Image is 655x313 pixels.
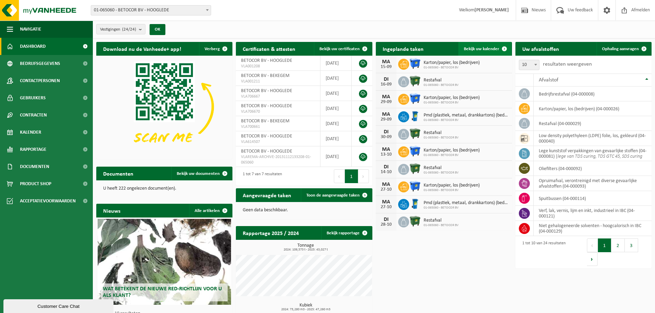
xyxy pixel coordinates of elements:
div: 30-09 [379,135,393,139]
h3: Tonnage [239,243,372,251]
span: 01-065060 - BETOCOR BV [424,66,480,70]
img: WB-1100-HPE-BE-01 [409,180,421,192]
h2: Aangevraagde taken [236,188,298,202]
button: OK [150,24,165,35]
img: WB-1100-HPE-GN-01 [409,215,421,227]
span: 01-065060 - BETOCOR BV [424,223,459,227]
div: MA [379,59,393,65]
h2: Ingeplande taken [376,42,430,55]
count: (24/24) [122,27,136,32]
span: Bekijk uw kalender [464,47,499,51]
button: 1 [598,238,611,252]
span: 01-065060 - BETOCOR BV [424,188,480,192]
span: BETOCOR BV - BEKEGEM [241,73,290,78]
span: Karton/papier, los (bedrijven) [424,95,480,101]
span: Afvalstof [539,77,558,83]
a: Alle artikelen [189,204,232,217]
span: 2024: 109,573 t - 2025: 43,027 t [239,248,372,251]
span: 2024: 73,280 m3 - 2025: 47,260 m3 [239,308,372,311]
a: Bekijk uw certificaten [314,42,372,56]
button: Next [358,169,369,183]
a: Bekijk rapportage [321,226,372,240]
img: WB-1100-HPE-GN-01 [409,128,421,139]
h3: Kubiek [239,303,372,311]
span: 01-065060 - BETOCOR BV [424,136,459,140]
h2: Documenten [96,167,140,180]
a: Bekijk uw documenten [171,167,232,180]
span: Product Shop [20,175,51,192]
span: 01-065060 - BETOCOR BV [424,153,480,157]
div: 15-09 [379,65,393,69]
button: 2 [611,238,625,252]
span: Restafval [424,218,459,223]
span: Toon de aangevraagde taken [306,193,360,198]
span: VLAREMA-ARCHIVE-20131112133208-01-065060 [241,154,315,165]
span: Documenten [20,158,49,175]
img: WB-1100-HPE-GN-01 [409,75,421,87]
div: 27-10 [379,187,393,192]
span: Wat betekent de nieuwe RED-richtlijn voor u als klant? [103,286,222,298]
span: Pmd (plastiek, metaal, drankkartons) (bedrijven) [424,113,509,118]
span: Karton/papier, los (bedrijven) [424,183,480,188]
span: Kalender [20,124,41,141]
td: low density polyethyleen (LDPE) folie, los, gekleurd (04-000040) [534,131,652,146]
div: 14-10 [379,170,393,175]
img: WB-1100-HPE-BE-01 [409,93,421,104]
span: 01-065060 - BETOCOR BV [424,118,509,122]
span: BETOCOR BV - HOOGLEDE [241,149,292,154]
button: 3 [625,238,638,252]
div: MA [379,112,393,117]
div: 1 tot 10 van 24 resultaten [519,238,566,267]
h2: Nieuws [96,204,127,217]
td: [DATE] [320,116,352,131]
div: DI [379,217,393,222]
img: Download de VHEPlus App [96,56,232,158]
a: Ophaling aanvragen [597,42,651,56]
td: [DATE] [320,146,352,167]
div: 28-10 [379,222,393,227]
td: bedrijfsrestafval (04-000008) [534,87,652,101]
td: oliefilters (04-000092) [534,161,652,176]
span: 10 [519,60,539,70]
button: Next [587,252,598,266]
div: MA [379,199,393,205]
img: WB-1100-HPE-BE-01 [409,145,421,157]
td: [DATE] [320,101,352,116]
label: resultaten weergeven [543,62,592,67]
span: 01-065060 - BETOCOR BV - HOOGLEDE [91,5,211,15]
td: niet gehalogeneerde solventen - hoogcalorisch in IBC (04-000129) [534,221,652,236]
iframe: chat widget [3,298,115,313]
td: [DATE] [320,86,352,101]
td: lege kunststof verpakkingen van gevaarlijke stoffen (04-000081) | [534,146,652,161]
span: Rapportage [20,141,46,158]
span: Contracten [20,107,47,124]
td: [DATE] [320,131,352,146]
span: Verberg [205,47,220,51]
span: 01-065060 - BETOCOR BV [424,171,459,175]
a: Wat betekent de nieuwe RED-richtlijn voor u als klant? [98,219,231,305]
span: VLA001208 [241,64,315,69]
i: lege van TDS curing, TDS GTC 45, SDS curing [558,154,642,159]
div: 1 tot 7 van 7 resultaten [239,169,282,184]
span: Gebruikers [20,89,46,107]
h2: Download nu de Vanheede+ app! [96,42,188,55]
span: Pmd (plastiek, metaal, drankkartons) (bedrijven) [424,200,509,206]
span: Ophaling aanvragen [602,47,639,51]
span: VLA001211 [241,79,315,84]
span: VLA706667 [241,94,315,99]
a: Bekijk uw kalender [458,42,511,56]
span: BETOCOR BV - HOOGLEDE [241,58,292,63]
span: 01-065060 - BETOCOR BV [424,101,480,105]
td: verf, lak, vernis, lijm en inkt, industrieel in IBC (04-000121) [534,206,652,221]
span: BETOCOR BV - HOOGLEDE [241,103,292,109]
img: WB-1100-HPE-GN-01 [409,163,421,175]
span: VLA614507 [241,139,315,145]
button: Previous [334,169,345,183]
td: spuitbussen (04-000114) [534,191,652,206]
button: Previous [587,238,598,252]
span: BETOCOR BV - HOOGLEDE [241,134,292,139]
button: Vestigingen(24/24) [96,24,145,34]
div: 13-10 [379,152,393,157]
td: karton/papier, los (bedrijven) (04-000026) [534,101,652,116]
